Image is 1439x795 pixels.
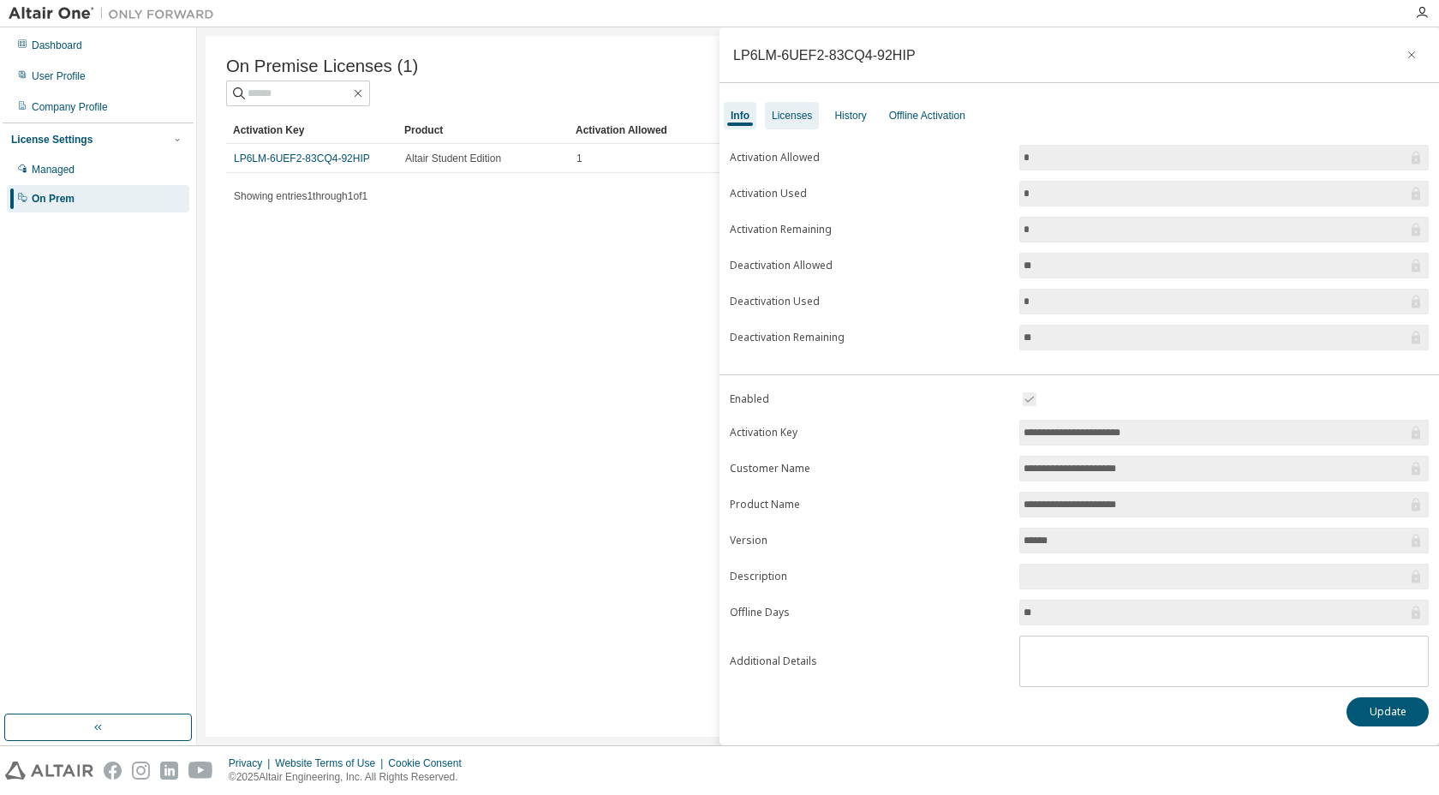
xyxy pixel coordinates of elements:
div: Privacy [229,756,275,770]
label: Additional Details [730,655,1009,668]
label: Deactivation Allowed [730,259,1009,272]
div: Activation Allowed [576,117,733,144]
label: Deactivation Used [730,295,1009,308]
div: License Settings [11,133,93,146]
span: Altair Student Edition [405,152,501,165]
label: Deactivation Remaining [730,331,1009,344]
p: © 2025 Altair Engineering, Inc. All Rights Reserved. [229,770,472,785]
label: Activation Remaining [730,223,1009,236]
img: altair_logo.svg [5,762,93,780]
a: LP6LM-6UEF2-83CQ4-92HIP [234,152,370,164]
label: Enabled [730,392,1009,406]
label: Offline Days [730,606,1009,619]
label: Activation Allowed [730,151,1009,164]
div: Offline Activation [889,109,965,123]
label: Description [730,570,1009,583]
img: youtube.svg [188,762,213,780]
span: On Premise Licenses (1) [226,57,418,76]
span: Showing entries 1 through 1 of 1 [234,190,367,202]
img: facebook.svg [104,762,122,780]
label: Activation Used [730,187,1009,200]
div: Licenses [772,109,812,123]
div: LP6LM-6UEF2-83CQ4-92HIP [733,48,916,62]
div: Info [731,109,749,123]
div: Company Profile [32,100,108,114]
img: instagram.svg [132,762,150,780]
div: Managed [32,163,75,176]
div: Product [404,117,562,144]
span: 1 [576,152,582,165]
label: Activation Key [730,426,1009,439]
label: Customer Name [730,462,1009,475]
div: On Prem [32,192,75,206]
button: Update [1346,697,1429,726]
div: User Profile [32,69,86,83]
img: linkedin.svg [160,762,178,780]
div: History [834,109,866,123]
label: Version [730,534,1009,547]
div: Cookie Consent [388,756,471,770]
div: Activation Key [233,117,391,144]
label: Product Name [730,498,1009,511]
img: Altair One [9,5,223,22]
div: Website Terms of Use [275,756,388,770]
div: Dashboard [32,39,82,52]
